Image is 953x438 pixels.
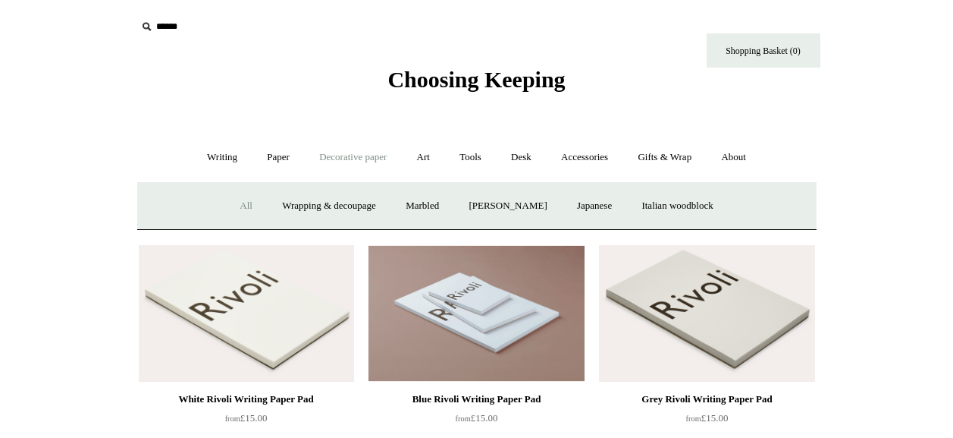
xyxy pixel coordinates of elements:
a: Decorative paper [306,137,400,178]
a: Tools [446,137,495,178]
a: Gifts & Wrap [624,137,705,178]
a: Marbled [392,186,453,226]
div: Grey Rivoli Writing Paper Pad [603,390,810,408]
img: Blue Rivoli Writing Paper Pad [368,245,584,382]
div: White Rivoli Writing Paper Pad [143,390,350,408]
a: Desk [497,137,545,178]
a: Blue Rivoli Writing Paper Pad Blue Rivoli Writing Paper Pad [368,245,584,382]
span: from [456,414,471,423]
span: £15.00 [456,412,498,424]
a: Italian woodblock [628,186,726,226]
span: £15.00 [225,412,268,424]
a: Grey Rivoli Writing Paper Pad Grey Rivoli Writing Paper Pad [599,245,814,382]
div: Blue Rivoli Writing Paper Pad [372,390,580,408]
a: Art [403,137,444,178]
a: Shopping Basket (0) [707,33,820,68]
span: Choosing Keeping [387,67,565,92]
a: Wrapping & decoupage [268,186,390,226]
a: Writing [193,137,251,178]
a: Choosing Keeping [387,79,565,90]
img: White Rivoli Writing Paper Pad [139,245,354,382]
a: Accessories [547,137,622,178]
a: All [226,186,266,226]
a: Paper [253,137,303,178]
img: Grey Rivoli Writing Paper Pad [599,245,814,382]
span: from [225,414,240,423]
a: Japanese [563,186,625,226]
a: White Rivoli Writing Paper Pad White Rivoli Writing Paper Pad [139,245,354,382]
a: [PERSON_NAME] [455,186,560,226]
span: £15.00 [686,412,729,424]
a: About [707,137,760,178]
span: from [686,414,701,423]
